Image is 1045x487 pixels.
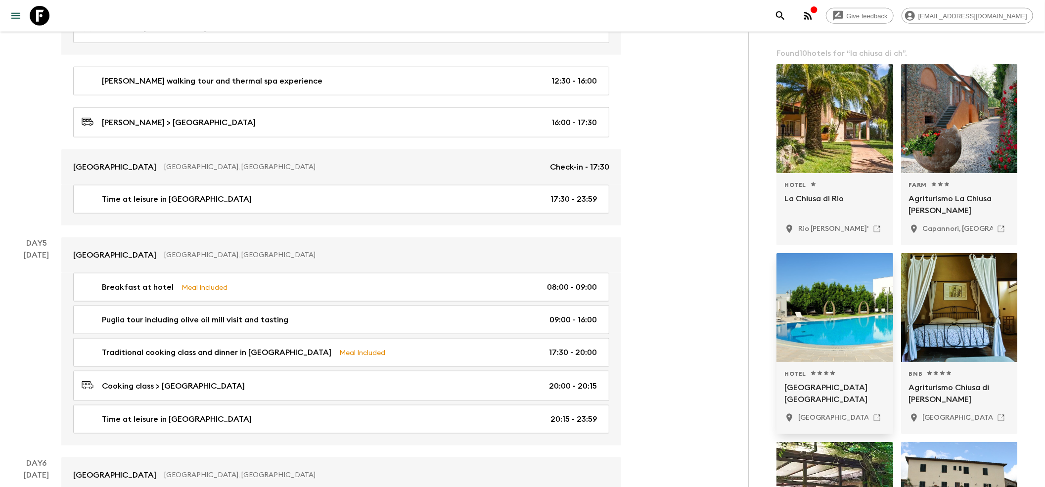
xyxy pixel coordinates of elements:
a: [PERSON_NAME] walking tour and thermal spa experience12:30 - 16:00 [73,67,609,95]
a: Breakfast at hotelMeal Included08:00 - 09:00 [73,273,609,302]
span: Give feedback [841,12,893,20]
p: [GEOGRAPHIC_DATA] [73,249,156,261]
div: Photo of Agriturismo La Chiusa di Nanni [901,64,1018,173]
p: 17:30 - 23:59 [550,193,597,205]
p: Meal Included [339,347,385,358]
div: [DATE] [24,249,49,445]
a: Puglia tour including olive oil mill visit and tasting09:00 - 16:00 [73,306,609,334]
p: Alberobello, Italy [798,413,948,423]
p: 08:00 - 09:00 [547,281,597,293]
p: [PERSON_NAME] walking tour and thermal spa experience [102,75,322,87]
p: [GEOGRAPHIC_DATA] [GEOGRAPHIC_DATA] [784,382,885,405]
p: Rio nell'Elba, Italy [798,224,1001,234]
a: [GEOGRAPHIC_DATA][GEOGRAPHIC_DATA], [GEOGRAPHIC_DATA] [61,237,621,273]
p: Time at leisure in [GEOGRAPHIC_DATA] [102,193,252,205]
a: Give feedback [826,8,894,24]
a: Time at leisure in [GEOGRAPHIC_DATA]20:15 - 23:59 [73,405,609,434]
span: [EMAIL_ADDRESS][DOMAIN_NAME] [913,12,1033,20]
a: Time at leisure in [GEOGRAPHIC_DATA]17:30 - 23:59 [73,185,609,214]
p: Breakfast at hotel [102,281,174,293]
p: [PERSON_NAME] > [GEOGRAPHIC_DATA] [102,117,256,129]
a: [GEOGRAPHIC_DATA][GEOGRAPHIC_DATA], [GEOGRAPHIC_DATA]Check-in - 17:30 [61,149,621,185]
p: Day 6 [12,457,61,469]
a: Cooking class > [GEOGRAPHIC_DATA]20:00 - 20:15 [73,371,609,401]
p: Agriturismo La Chiusa [PERSON_NAME] [909,193,1010,217]
p: La Chiusa di Rio [784,193,885,217]
p: Traditional cooking class and dinner in [GEOGRAPHIC_DATA] [102,347,331,358]
p: Time at leisure in [GEOGRAPHIC_DATA] [102,413,252,425]
p: Day 5 [12,237,61,249]
a: [PERSON_NAME] > [GEOGRAPHIC_DATA]16:00 - 17:30 [73,107,609,137]
span: Farm [909,181,927,189]
p: 09:00 - 16:00 [549,314,597,326]
p: Cooking class > [GEOGRAPHIC_DATA] [102,380,245,392]
button: search adventures [771,6,790,26]
p: Agriturismo Chiusa di [PERSON_NAME] [909,382,1010,405]
p: Found 10 hotels for “ la chiusa di ch ”. [776,47,1017,59]
p: [GEOGRAPHIC_DATA], [GEOGRAPHIC_DATA] [164,470,601,480]
p: Meal Included [182,282,227,293]
p: [GEOGRAPHIC_DATA], [GEOGRAPHIC_DATA] [164,250,601,260]
p: Capannori, Italy [923,224,1036,234]
p: [GEOGRAPHIC_DATA], [GEOGRAPHIC_DATA] [164,162,542,172]
button: menu [6,6,26,26]
span: Hotel [784,370,806,378]
div: [EMAIL_ADDRESS][DOMAIN_NAME] [902,8,1033,24]
a: Traditional cooking class and dinner in [GEOGRAPHIC_DATA]Meal Included17:30 - 20:00 [73,338,609,367]
p: 20:15 - 23:59 [550,413,597,425]
span: BNB [909,370,923,378]
p: Check-in - 17:30 [550,161,609,173]
p: [GEOGRAPHIC_DATA] [73,469,156,481]
p: 20:00 - 20:15 [549,380,597,392]
p: 12:30 - 16:00 [551,75,597,87]
div: Photo of Grand Hotel La Chiusa di Chietri [776,253,893,362]
p: 17:30 - 20:00 [549,347,597,358]
p: [GEOGRAPHIC_DATA] [73,161,156,173]
div: Photo of La Chiusa di Rio [776,64,893,173]
p: 16:00 - 17:30 [551,117,597,129]
span: Hotel [784,181,806,189]
p: Puglia tour including olive oil mill visit and tasting [102,314,288,326]
div: Photo of Agriturismo Chiusa di Carlo [901,253,1018,362]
